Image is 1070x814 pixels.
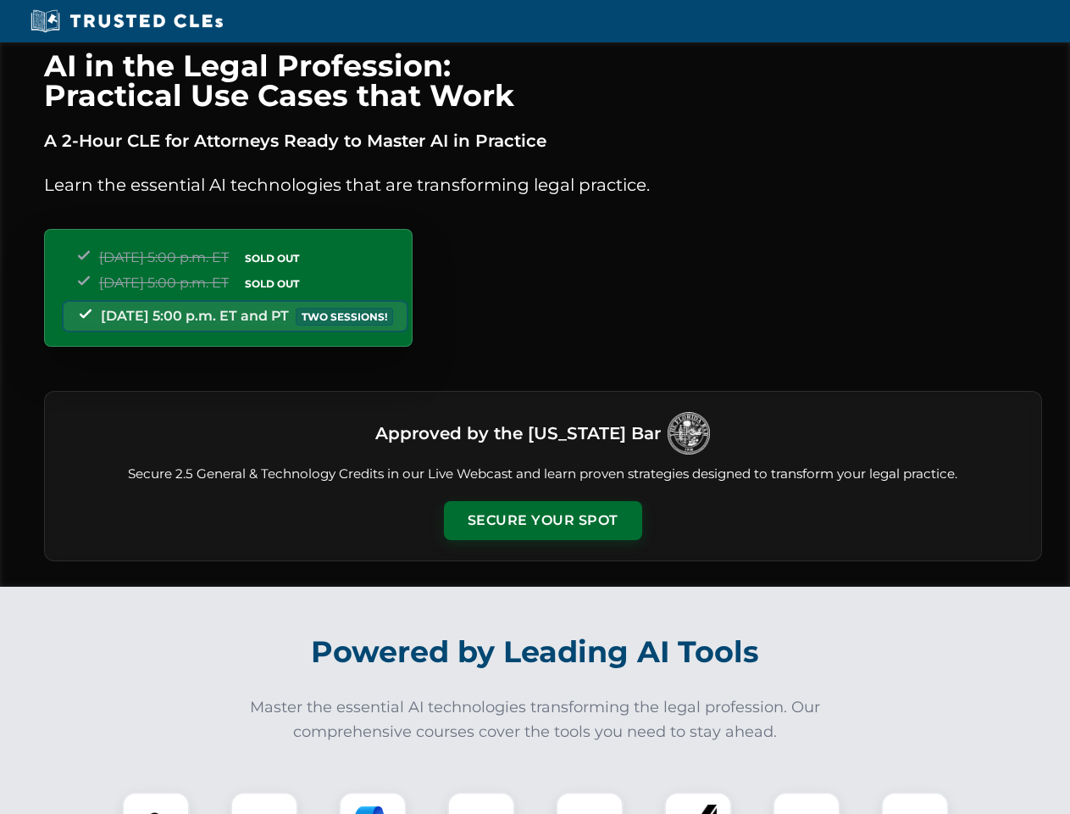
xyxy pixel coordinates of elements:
p: Master the essential AI technologies transforming the legal profession. Our comprehensive courses... [239,695,832,744]
span: [DATE] 5:00 p.m. ET [99,249,229,265]
h2: Powered by Leading AI Tools [66,622,1005,682]
button: Secure Your Spot [444,501,642,540]
img: Trusted CLEs [25,8,228,34]
p: Secure 2.5 General & Technology Credits in our Live Webcast and learn proven strategies designed ... [65,465,1021,484]
span: SOLD OUT [239,275,305,293]
p: Learn the essential AI technologies that are transforming legal practice. [44,171,1042,198]
img: Logo [668,412,710,454]
span: [DATE] 5:00 p.m. ET [99,275,229,291]
span: SOLD OUT [239,249,305,267]
h3: Approved by the [US_STATE] Bar [375,418,661,449]
h1: AI in the Legal Profession: Practical Use Cases that Work [44,51,1042,110]
p: A 2-Hour CLE for Attorneys Ready to Master AI in Practice [44,127,1042,154]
